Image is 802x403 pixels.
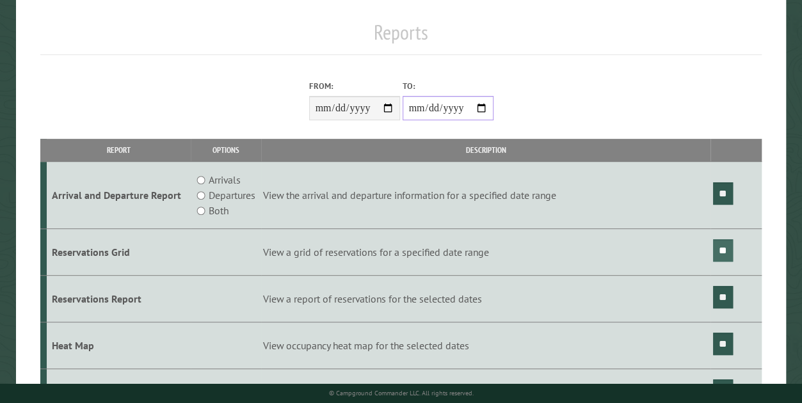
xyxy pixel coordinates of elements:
[209,187,255,203] label: Departures
[209,203,229,218] label: Both
[47,139,191,161] th: Report
[261,139,711,161] th: Description
[261,275,711,322] td: View a report of reservations for the selected dates
[261,162,711,229] td: View the arrival and departure information for a specified date range
[47,229,191,276] td: Reservations Grid
[309,80,400,92] label: From:
[47,322,191,368] td: Heat Map
[47,275,191,322] td: Reservations Report
[47,162,191,229] td: Arrival and Departure Report
[261,322,711,368] td: View occupancy heat map for the selected dates
[191,139,261,161] th: Options
[209,172,241,187] label: Arrivals
[40,20,762,55] h1: Reports
[329,389,474,397] small: © Campground Commander LLC. All rights reserved.
[261,229,711,276] td: View a grid of reservations for a specified date range
[403,80,493,92] label: To:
